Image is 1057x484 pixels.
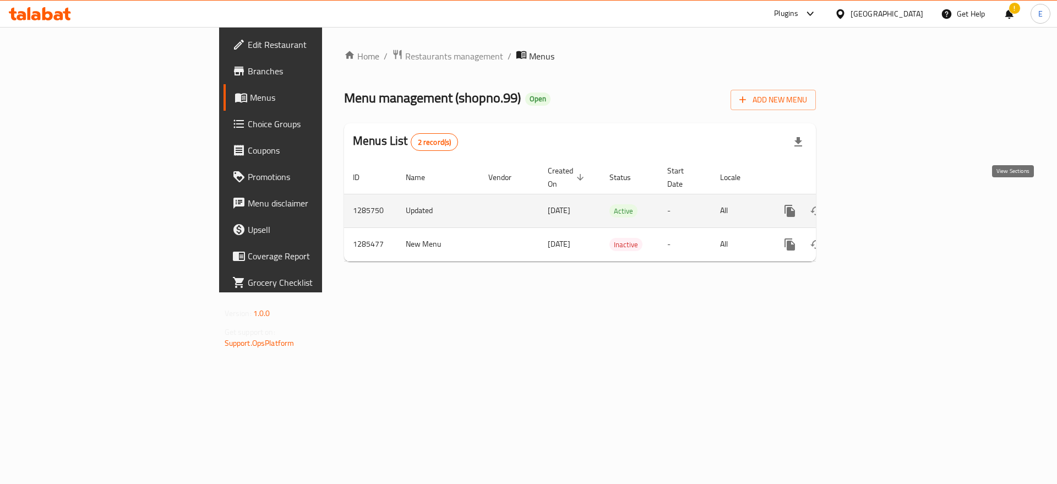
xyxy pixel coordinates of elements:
[344,49,816,63] nav: breadcrumb
[525,93,551,106] div: Open
[248,38,387,51] span: Edit Restaurant
[224,190,396,216] a: Menu disclaimer
[658,194,711,227] td: -
[224,84,396,111] a: Menus
[253,306,270,320] span: 1.0.0
[224,164,396,190] a: Promotions
[711,194,768,227] td: All
[548,203,570,217] span: [DATE]
[248,276,387,289] span: Grocery Checklist
[344,85,521,110] span: Menu management ( shopno.99 )
[344,161,891,262] table: enhanced table
[248,64,387,78] span: Branches
[1038,8,1043,20] span: E
[248,249,387,263] span: Coverage Report
[353,133,458,151] h2: Menus List
[397,227,480,261] td: New Menu
[353,171,374,184] span: ID
[731,90,816,110] button: Add New Menu
[224,269,396,296] a: Grocery Checklist
[397,194,480,227] td: Updated
[609,205,638,217] span: Active
[658,227,711,261] td: -
[224,137,396,164] a: Coupons
[774,7,798,20] div: Plugins
[777,231,803,258] button: more
[406,171,439,184] span: Name
[711,227,768,261] td: All
[224,216,396,243] a: Upsell
[768,161,891,194] th: Actions
[548,164,587,191] span: Created On
[609,238,642,251] span: Inactive
[803,198,830,224] button: Change Status
[785,129,811,155] div: Export file
[548,237,570,251] span: [DATE]
[248,197,387,210] span: Menu disclaimer
[248,170,387,183] span: Promotions
[609,204,638,217] div: Active
[248,144,387,157] span: Coupons
[803,231,830,258] button: Change Status
[248,223,387,236] span: Upsell
[411,133,459,151] div: Total records count
[529,50,554,63] span: Menus
[777,198,803,224] button: more
[392,49,503,63] a: Restaurants management
[224,111,396,137] a: Choice Groups
[225,325,275,339] span: Get support on:
[609,171,645,184] span: Status
[224,31,396,58] a: Edit Restaurant
[488,171,526,184] span: Vendor
[224,243,396,269] a: Coverage Report
[851,8,923,20] div: [GEOGRAPHIC_DATA]
[508,50,511,63] li: /
[667,164,698,191] span: Start Date
[739,93,807,107] span: Add New Menu
[525,94,551,104] span: Open
[248,117,387,130] span: Choice Groups
[720,171,755,184] span: Locale
[405,50,503,63] span: Restaurants management
[411,137,458,148] span: 2 record(s)
[225,336,295,350] a: Support.OpsPlatform
[250,91,387,104] span: Menus
[225,306,252,320] span: Version:
[224,58,396,84] a: Branches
